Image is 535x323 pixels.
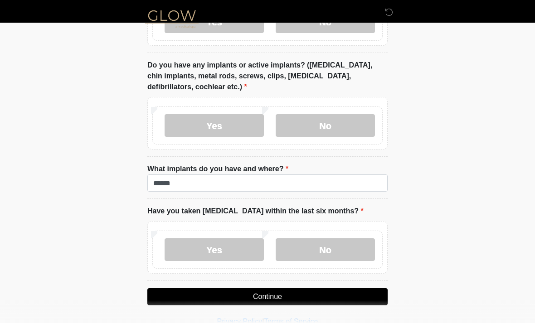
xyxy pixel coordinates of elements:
button: Continue [147,288,388,305]
label: Yes [165,114,264,137]
label: No [276,114,375,137]
label: What implants do you have and where? [147,164,288,174]
img: Glow Medical Spa Logo [138,7,205,30]
label: Have you taken [MEDICAL_DATA] within the last six months? [147,206,364,217]
label: Yes [165,238,264,261]
label: No [276,238,375,261]
label: Do you have any implants or active implants? ([MEDICAL_DATA], chin implants, metal rods, screws, ... [147,60,388,92]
